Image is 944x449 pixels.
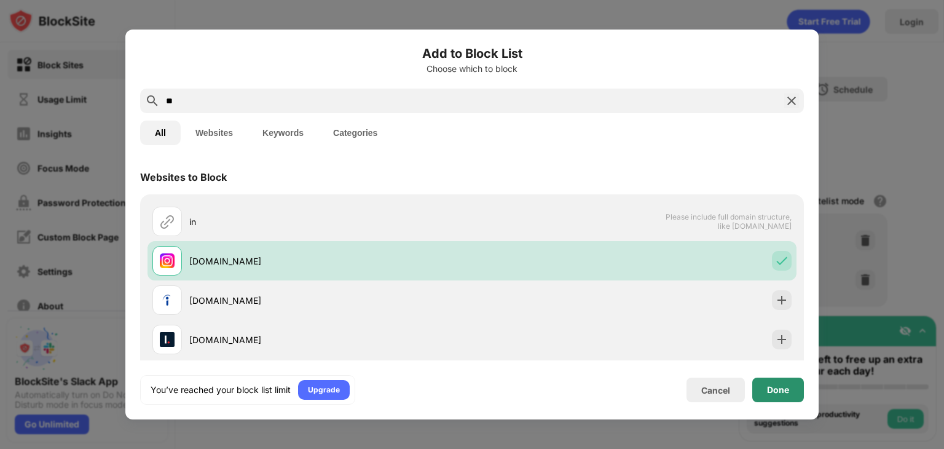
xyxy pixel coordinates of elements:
img: favicons [160,293,175,308]
button: Websites [181,121,248,145]
img: search-close [784,93,799,108]
h6: Add to Block List [140,44,804,63]
div: You’ve reached your block list limit [151,384,291,396]
div: Done [767,385,789,395]
div: [DOMAIN_NAME] [189,333,472,346]
div: in [189,215,472,228]
div: [DOMAIN_NAME] [189,294,472,307]
button: Keywords [248,121,318,145]
button: All [140,121,181,145]
div: [DOMAIN_NAME] [189,255,472,268]
div: Choose which to block [140,64,804,74]
button: Categories [318,121,392,145]
img: favicons [160,253,175,268]
div: Upgrade [308,384,340,396]
img: favicons [160,332,175,347]
img: search.svg [145,93,160,108]
span: Please include full domain structure, like [DOMAIN_NAME] [665,212,792,231]
div: Websites to Block [140,171,227,183]
img: url.svg [160,214,175,229]
div: Cancel [701,385,730,395]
